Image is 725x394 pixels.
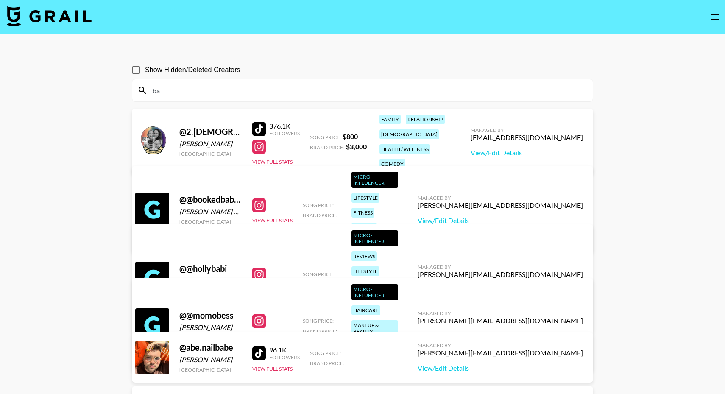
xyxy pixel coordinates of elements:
[418,342,583,349] div: Managed By
[418,195,583,201] div: Managed By
[310,360,344,366] span: Brand Price:
[303,328,337,334] span: Brand Price:
[418,332,583,340] a: View/Edit Details
[406,115,445,124] div: relationship
[252,159,293,165] button: View Full Stats
[179,194,242,205] div: @ @bookedbabyyy
[252,366,293,372] button: View Full Stats
[310,144,344,151] span: Brand Price:
[7,6,92,26] img: Grail Talent
[303,271,334,277] span: Song Price:
[310,134,341,140] span: Song Price:
[351,172,398,188] div: Micro-Influencer
[418,201,583,210] div: [PERSON_NAME][EMAIL_ADDRESS][DOMAIN_NAME]
[179,140,242,148] div: [PERSON_NAME]
[351,193,379,203] div: lifestyle
[471,133,583,142] div: [EMAIL_ADDRESS][DOMAIN_NAME]
[310,350,341,356] span: Song Price:
[351,223,377,232] div: reviews
[179,366,242,373] div: [GEOGRAPHIC_DATA]
[471,127,583,133] div: Managed By
[269,122,300,130] div: 376.1K
[351,305,380,315] div: haircare
[418,364,583,372] a: View/Edit Details
[351,208,374,218] div: fitness
[179,207,242,216] div: [PERSON_NAME] & [PERSON_NAME]
[379,129,439,139] div: [DEMOGRAPHIC_DATA]
[418,264,583,270] div: Managed By
[418,216,583,225] a: View/Edit Details
[269,346,300,354] div: 96.1K
[303,202,334,208] span: Song Price:
[179,310,242,321] div: @ @momobess
[303,318,334,324] span: Song Price:
[418,316,583,325] div: [PERSON_NAME][EMAIL_ADDRESS][DOMAIN_NAME]
[179,342,242,353] div: @ abe.nailbabe
[351,284,398,300] div: Micro-Influencer
[303,212,337,218] span: Brand Price:
[379,144,430,154] div: health / wellness
[179,355,242,364] div: [PERSON_NAME]
[179,126,242,137] div: @ 2.[DEMOGRAPHIC_DATA].and.2.babies
[379,159,405,169] div: comedy
[179,277,242,285] div: [PERSON_NAME]
[269,354,300,360] div: Followers
[179,151,242,157] div: [GEOGRAPHIC_DATA]
[269,130,300,137] div: Followers
[145,65,240,75] span: Show Hidden/Deleted Creators
[179,323,242,332] div: [PERSON_NAME]
[351,266,379,276] div: lifestyle
[179,263,242,274] div: @ @hollybabi
[346,143,367,151] strong: $ 3,000
[343,132,358,140] strong: $ 800
[379,115,401,124] div: family
[148,84,588,97] input: Search by User Name
[471,148,583,157] a: View/Edit Details
[418,310,583,316] div: Managed By
[351,320,398,336] div: makeup & beauty
[706,8,723,25] button: open drawer
[351,230,398,246] div: Micro-Influencer
[351,251,377,261] div: reviews
[179,218,242,225] div: [GEOGRAPHIC_DATA]
[418,349,583,357] div: [PERSON_NAME][EMAIL_ADDRESS][DOMAIN_NAME]
[418,270,583,279] div: [PERSON_NAME][EMAIL_ADDRESS][DOMAIN_NAME]
[252,217,293,224] button: View Full Stats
